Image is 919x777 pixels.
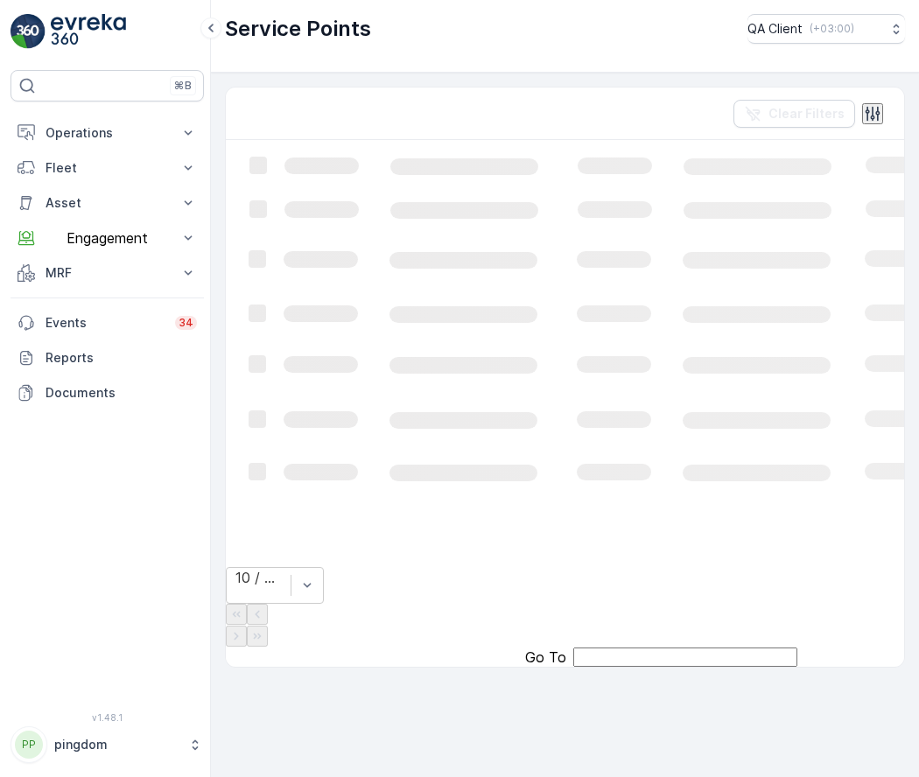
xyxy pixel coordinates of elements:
[11,726,204,763] button: PPpingdom
[11,14,46,49] img: logo
[46,124,169,142] p: Operations
[810,22,854,36] p: ( +03:00 )
[46,264,169,282] p: MRF
[11,712,204,723] span: v 1.48.1
[11,150,204,185] button: Fleet
[11,185,204,220] button: Asset
[15,731,43,759] div: PP
[747,14,905,44] button: QA Client(+03:00)
[733,100,855,128] button: Clear Filters
[235,570,282,585] div: 10 / Page
[768,105,845,122] p: Clear Filters
[11,375,204,410] a: Documents
[46,349,197,367] p: Reports
[46,230,169,246] p: Engagement
[46,159,169,177] p: Fleet
[51,14,126,49] img: logo_light-DOdMpM7g.png
[525,649,566,665] span: Go To
[11,340,204,375] a: Reports
[747,20,803,38] p: QA Client
[11,305,204,340] a: Events34
[225,15,371,43] p: Service Points
[46,194,169,212] p: Asset
[46,314,165,332] p: Events
[179,316,193,330] p: 34
[11,220,204,255] button: Engagement
[46,384,197,402] p: Documents
[54,736,179,753] p: pingdom
[11,115,204,150] button: Operations
[11,255,204,290] button: MRF
[174,79,192,93] p: ⌘B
